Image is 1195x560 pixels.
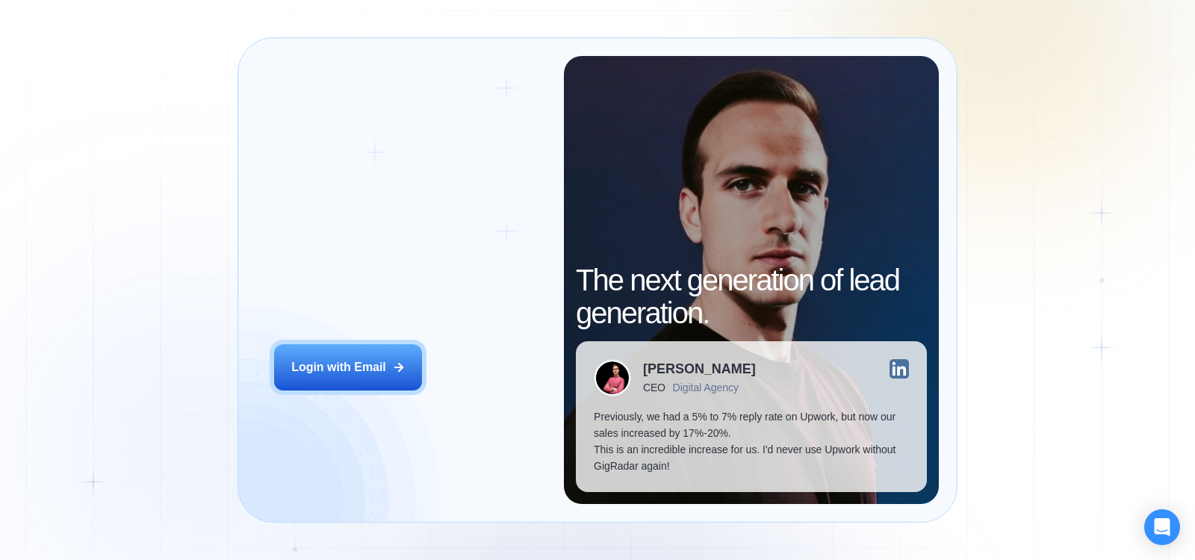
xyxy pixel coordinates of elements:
div: Open Intercom Messenger [1144,509,1180,545]
div: Login [302,175,324,187]
h2: The next generation of lead generation. [576,264,926,329]
p: Previously, we had a 5% to 7% reply rate on Upwork, but now our sales increased by 17%-20%. This ... [594,408,908,474]
div: [PERSON_NAME] [643,362,756,376]
button: Login with Email [274,344,422,391]
span: Welcome to [274,223,420,295]
div: Login with Email [291,359,386,376]
div: Digital Agency [673,382,739,393]
div: CEO [643,382,665,393]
